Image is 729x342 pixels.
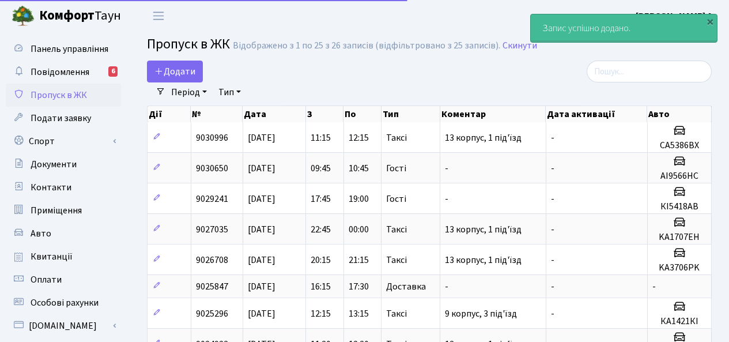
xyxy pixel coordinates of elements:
[311,223,331,236] span: 22:45
[386,282,426,291] span: Доставка
[551,280,554,293] span: -
[6,61,121,84] a: Повідомлення6
[6,222,121,245] a: Авто
[248,254,275,266] span: [DATE]
[248,162,275,175] span: [DATE]
[546,106,647,122] th: Дата активації
[343,106,381,122] th: По
[311,307,331,320] span: 12:15
[147,61,203,82] a: Додати
[196,131,228,144] span: 9030996
[349,307,369,320] span: 13:15
[445,280,448,293] span: -
[6,107,121,130] a: Подати заявку
[31,112,91,125] span: Подати заявку
[445,223,522,236] span: 13 корпус, 1 під'їзд
[349,193,369,205] span: 19:00
[551,223,554,236] span: -
[386,255,407,265] span: Таксі
[31,250,73,263] span: Квитанції
[31,227,51,240] span: Авто
[349,223,369,236] span: 00:00
[196,223,228,236] span: 9027035
[311,162,331,175] span: 09:45
[636,10,715,22] b: [PERSON_NAME] А.
[531,14,717,42] div: Запис успішно додано.
[349,280,369,293] span: 17:30
[248,223,275,236] span: [DATE]
[445,193,448,205] span: -
[445,307,517,320] span: 9 корпус, 3 під'їзд
[386,309,407,318] span: Таксі
[191,106,243,122] th: №
[31,43,108,55] span: Панель управління
[652,232,707,243] h5: KA1707EH
[6,153,121,176] a: Документи
[551,254,554,266] span: -
[311,254,331,266] span: 20:15
[233,40,500,51] div: Відображено з 1 по 25 з 26 записів (відфільтровано з 25 записів).
[652,171,707,182] h5: АІ9566НС
[6,84,121,107] a: Пропуск в ЖК
[31,273,62,286] span: Оплати
[144,6,173,25] button: Переключити навігацію
[652,280,656,293] span: -
[382,106,440,122] th: Тип
[196,193,228,205] span: 9029241
[6,176,121,199] a: Контакти
[445,254,522,266] span: 13 корпус, 1 під'їзд
[147,34,230,54] span: Пропуск в ЖК
[196,280,228,293] span: 9025847
[386,225,407,234] span: Таксі
[6,268,121,291] a: Оплати
[6,130,121,153] a: Спорт
[445,131,522,144] span: 13 корпус, 1 під'їзд
[311,193,331,205] span: 17:45
[248,193,275,205] span: [DATE]
[39,6,95,25] b: Комфорт
[551,193,554,205] span: -
[6,291,121,314] a: Особові рахунки
[652,140,707,151] h5: СА5386ВХ
[652,201,707,212] h5: КІ5418АВ
[386,194,406,204] span: Гості
[440,106,546,122] th: Коментар
[108,66,118,77] div: 6
[148,106,191,122] th: Дії
[636,9,715,23] a: [PERSON_NAME] А.
[647,106,711,122] th: Авто
[311,131,331,144] span: 11:15
[551,307,554,320] span: -
[31,181,71,194] span: Контакти
[243,106,306,122] th: Дата
[652,316,707,327] h5: КА1421КІ
[154,65,195,78] span: Додати
[306,106,343,122] th: З
[349,254,369,266] span: 21:15
[167,82,211,102] a: Період
[31,158,77,171] span: Документи
[445,162,448,175] span: -
[704,16,716,27] div: ×
[196,307,228,320] span: 9025296
[6,37,121,61] a: Панель управління
[6,245,121,268] a: Квитанції
[6,199,121,222] a: Приміщення
[6,314,121,337] a: [DOMAIN_NAME]
[652,262,707,273] h5: KA3706PK
[386,133,407,142] span: Таксі
[31,296,99,309] span: Особові рахунки
[12,5,35,28] img: logo.png
[551,131,554,144] span: -
[196,254,228,266] span: 9026708
[587,61,712,82] input: Пошук...
[386,164,406,173] span: Гості
[196,162,228,175] span: 9030650
[248,307,275,320] span: [DATE]
[214,82,245,102] a: Тип
[349,162,369,175] span: 10:45
[31,66,89,78] span: Повідомлення
[311,280,331,293] span: 16:15
[248,280,275,293] span: [DATE]
[503,40,537,51] a: Скинути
